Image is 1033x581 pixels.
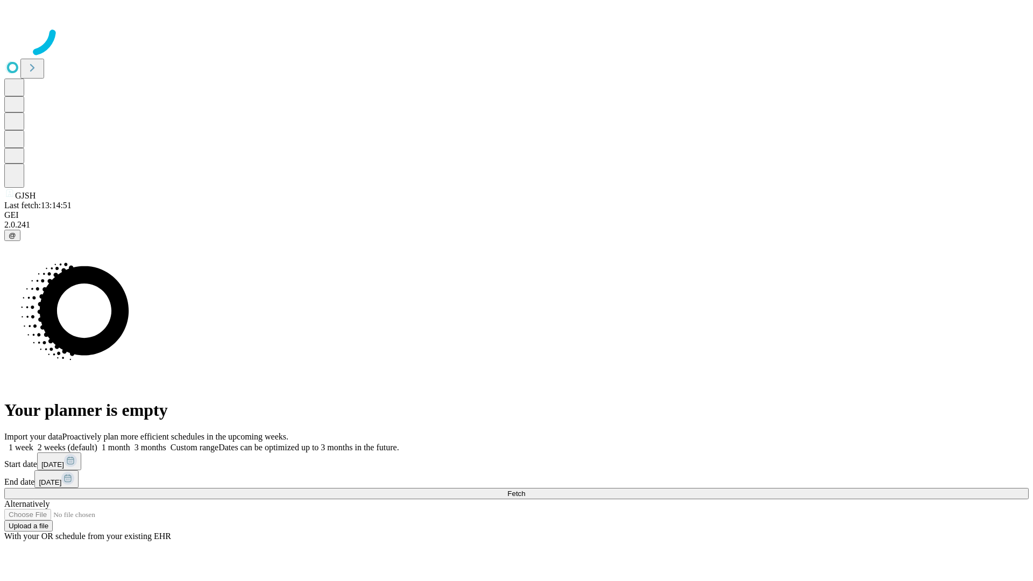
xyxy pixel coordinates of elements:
[4,520,53,532] button: Upload a file
[4,400,1029,420] h1: Your planner is empty
[102,443,130,452] span: 1 month
[135,443,166,452] span: 3 months
[507,490,525,498] span: Fetch
[62,432,288,441] span: Proactively plan more efficient schedules in the upcoming weeks.
[4,201,72,210] span: Last fetch: 13:14:51
[9,231,16,239] span: @
[4,488,1029,499] button: Fetch
[4,210,1029,220] div: GEI
[4,220,1029,230] div: 2.0.241
[38,443,97,452] span: 2 weeks (default)
[15,191,36,200] span: GJSH
[4,532,171,541] span: With your OR schedule from your existing EHR
[218,443,399,452] span: Dates can be optimized up to 3 months in the future.
[4,499,49,508] span: Alternatively
[4,432,62,441] span: Import your data
[37,452,81,470] button: [DATE]
[41,460,64,469] span: [DATE]
[4,230,20,241] button: @
[9,443,33,452] span: 1 week
[4,470,1029,488] div: End date
[39,478,61,486] span: [DATE]
[4,452,1029,470] div: Start date
[34,470,79,488] button: [DATE]
[171,443,218,452] span: Custom range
